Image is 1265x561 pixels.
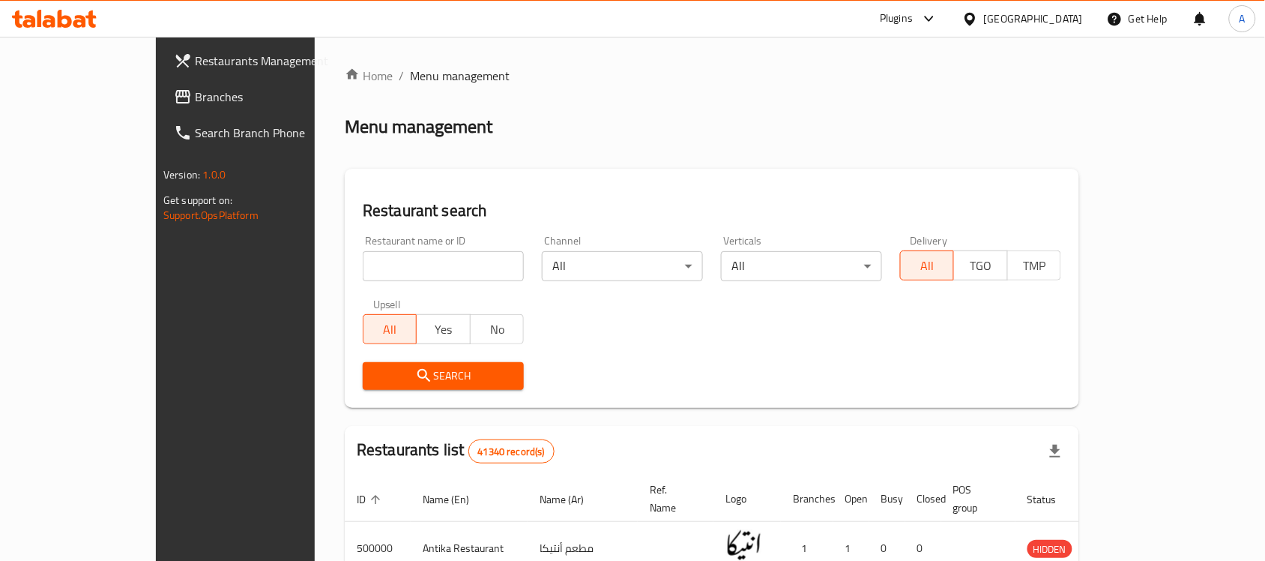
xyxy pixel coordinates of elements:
label: Upsell [373,299,401,310]
button: Yes [416,314,470,344]
div: Export file [1037,433,1073,469]
th: Busy [869,476,905,522]
span: Name (Ar) [540,490,603,508]
span: All [907,255,948,277]
span: Branches [195,88,355,106]
span: ID [357,490,385,508]
th: Branches [781,476,833,522]
button: Search [363,362,524,390]
span: Yes [423,319,464,340]
input: Search for restaurant name or ID.. [363,251,524,281]
button: TMP [1007,250,1061,280]
label: Delivery [911,235,948,246]
div: All [721,251,882,281]
button: No [470,314,524,344]
span: TMP [1014,255,1055,277]
a: Search Branch Phone [162,115,367,151]
span: TGO [960,255,1001,277]
span: 1.0.0 [202,165,226,184]
span: Restaurants Management [195,52,355,70]
span: A [1240,10,1246,27]
span: Search Branch Phone [195,124,355,142]
h2: Menu management [345,115,492,139]
span: No [477,319,518,340]
span: HIDDEN [1027,541,1072,558]
li: / [399,67,404,85]
span: All [369,319,411,340]
div: Total records count [468,439,555,463]
h2: Restaurant search [363,199,1061,222]
th: Logo [713,476,781,522]
button: All [363,314,417,344]
div: [GEOGRAPHIC_DATA] [984,10,1083,27]
h2: Restaurants list [357,439,555,463]
span: Search [375,367,512,385]
span: Status [1027,490,1076,508]
span: Menu management [410,67,510,85]
span: Ref. Name [650,481,695,517]
div: Plugins [880,10,913,28]
div: All [542,251,703,281]
span: Get support on: [163,190,232,210]
span: Name (En) [423,490,489,508]
a: Restaurants Management [162,43,367,79]
span: POS group [953,481,997,517]
a: Home [345,67,393,85]
th: Closed [905,476,941,522]
span: Version: [163,165,200,184]
span: 41340 record(s) [469,445,554,459]
a: Branches [162,79,367,115]
button: TGO [953,250,1007,280]
nav: breadcrumb [345,67,1079,85]
button: All [900,250,954,280]
a: Support.OpsPlatform [163,205,259,225]
th: Open [833,476,869,522]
